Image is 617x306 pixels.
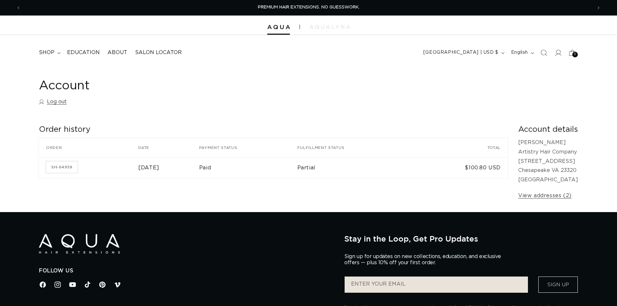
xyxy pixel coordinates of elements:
[135,49,182,56] span: Salon Locator
[518,191,572,200] a: View addresses (2)
[507,47,537,59] button: English
[511,49,528,56] span: English
[310,25,350,29] img: aqualyna.com
[345,277,528,293] input: ENTER YOUR EMAIL
[258,5,360,9] span: PREMIUM HAIR EXTENSIONS. NO GUESSWORK.
[138,138,199,157] th: Date
[415,157,508,178] td: $100.80 USD
[104,45,131,60] a: About
[39,138,138,157] th: Order
[35,45,63,60] summary: shop
[108,49,127,56] span: About
[63,45,104,60] a: Education
[538,277,578,293] button: Sign Up
[67,49,100,56] span: Education
[199,157,297,178] td: Paid
[39,97,67,107] a: Log out
[39,78,578,94] h1: Account
[267,25,290,29] img: Aqua Hair Extensions
[419,47,507,59] button: [GEOGRAPHIC_DATA] | USD $
[39,267,335,274] h2: Follow Us
[537,46,551,60] summary: Search
[297,138,415,157] th: Fulfillment status
[131,45,186,60] a: Salon Locator
[415,138,508,157] th: Total
[297,157,415,178] td: Partial
[138,165,159,170] time: [DATE]
[39,49,54,56] span: shop
[518,138,578,185] p: [PERSON_NAME] Artistry Hair Company [STREET_ADDRESS] Chesapeake VA 23320 [GEOGRAPHIC_DATA]
[199,138,297,157] th: Payment status
[423,49,498,56] span: [GEOGRAPHIC_DATA] | USD $
[574,52,576,57] span: 3
[39,234,120,254] img: Aqua Hair Extensions
[591,2,606,14] button: Next announcement
[39,125,508,135] h2: Order history
[344,234,578,243] h2: Stay in the Loop, Get Pro Updates
[11,2,26,14] button: Previous announcement
[518,125,578,135] h2: Account details
[344,254,506,266] p: Sign up for updates on new collections, education, and exclusive offers — plus 10% off your first...
[46,161,78,173] a: Order number SH-64959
